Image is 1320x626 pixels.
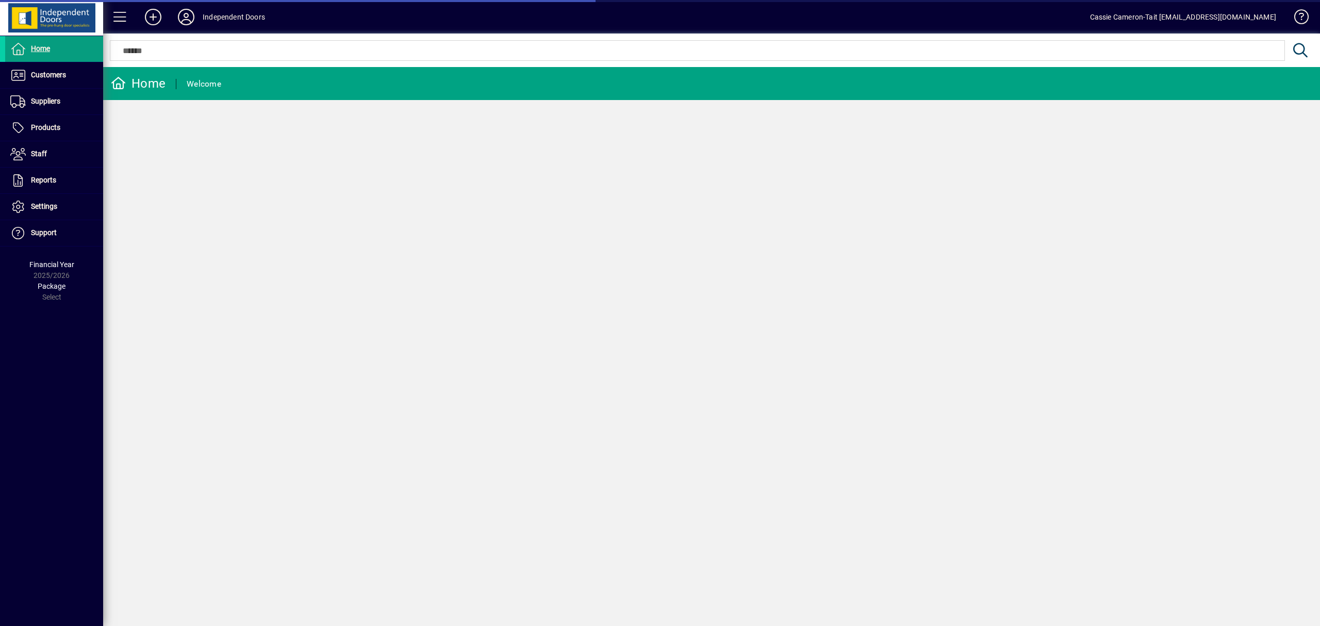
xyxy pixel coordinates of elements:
[170,8,203,26] button: Profile
[31,228,57,237] span: Support
[5,115,103,141] a: Products
[5,141,103,167] a: Staff
[111,75,166,92] div: Home
[203,9,265,25] div: Independent Doors
[187,76,221,92] div: Welcome
[5,220,103,246] a: Support
[31,97,60,105] span: Suppliers
[31,176,56,184] span: Reports
[31,202,57,210] span: Settings
[31,123,60,131] span: Products
[1286,2,1307,36] a: Knowledge Base
[38,282,65,290] span: Package
[29,260,74,269] span: Financial Year
[1090,9,1276,25] div: Cassie Cameron-Tait [EMAIL_ADDRESS][DOMAIN_NAME]
[31,71,66,79] span: Customers
[31,44,50,53] span: Home
[5,194,103,220] a: Settings
[5,62,103,88] a: Customers
[31,150,47,158] span: Staff
[5,89,103,114] a: Suppliers
[5,168,103,193] a: Reports
[137,8,170,26] button: Add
